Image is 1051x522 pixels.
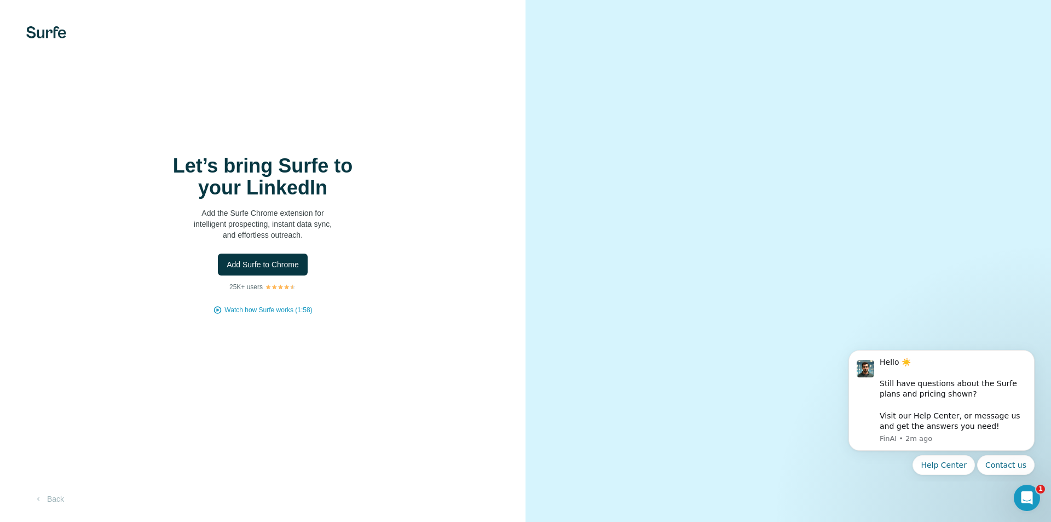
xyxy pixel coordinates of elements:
[224,305,312,315] button: Watch how Surfe works (1:58)
[1036,485,1045,494] span: 1
[1014,485,1040,511] iframe: Intercom live chat
[153,155,372,199] h1: Let’s bring Surfe to your LinkedIn
[832,340,1051,481] iframe: Intercom notifications message
[26,26,66,38] img: Surfe's logo
[227,259,299,270] span: Add Surfe to Chrome
[218,254,308,276] button: Add Surfe to Chrome
[229,282,263,292] p: 25K+ users
[153,208,372,240] p: Add the Surfe Chrome extension for intelligent prospecting, instant data sync, and effortless out...
[26,489,72,509] button: Back
[265,284,296,290] img: Rating Stars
